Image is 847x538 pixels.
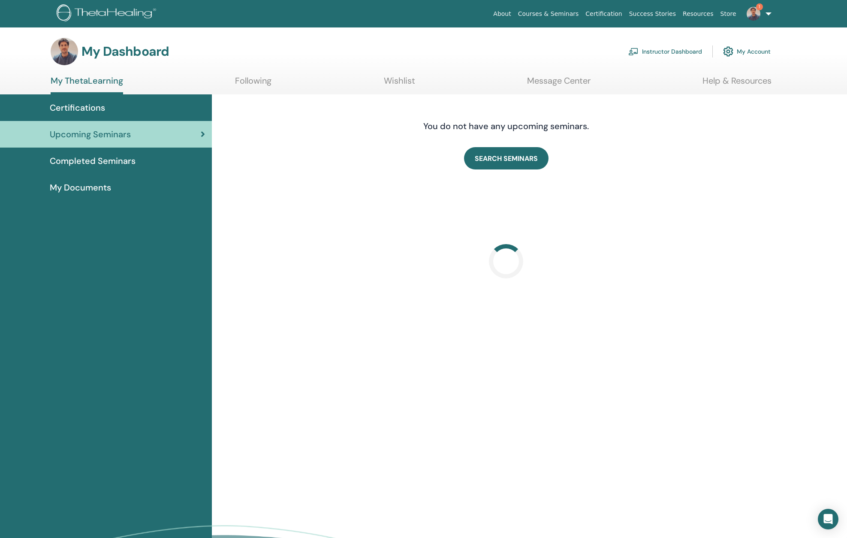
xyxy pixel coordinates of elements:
[384,76,415,92] a: Wishlist
[50,101,105,114] span: Certifications
[50,128,131,141] span: Upcoming Seminars
[723,42,771,61] a: My Account
[50,181,111,194] span: My Documents
[628,42,702,61] a: Instructor Dashboard
[628,48,639,55] img: chalkboard-teacher.svg
[464,147,549,169] a: SEARCH SEMINARS
[51,76,123,94] a: My ThetaLearning
[50,154,136,167] span: Completed Seminars
[756,3,763,10] span: 1
[717,6,740,22] a: Store
[702,76,772,92] a: Help & Resources
[723,44,733,59] img: cog.svg
[490,6,514,22] a: About
[679,6,717,22] a: Resources
[515,6,582,22] a: Courses & Seminars
[57,4,159,24] img: logo.png
[626,6,679,22] a: Success Stories
[51,38,78,65] img: default.jpg
[81,44,169,59] h3: My Dashboard
[235,76,271,92] a: Following
[527,76,591,92] a: Message Center
[818,509,838,529] div: Open Intercom Messenger
[371,121,641,131] h4: You do not have any upcoming seminars.
[582,6,625,22] a: Certification
[747,7,760,21] img: default.jpg
[475,154,538,163] span: SEARCH SEMINARS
